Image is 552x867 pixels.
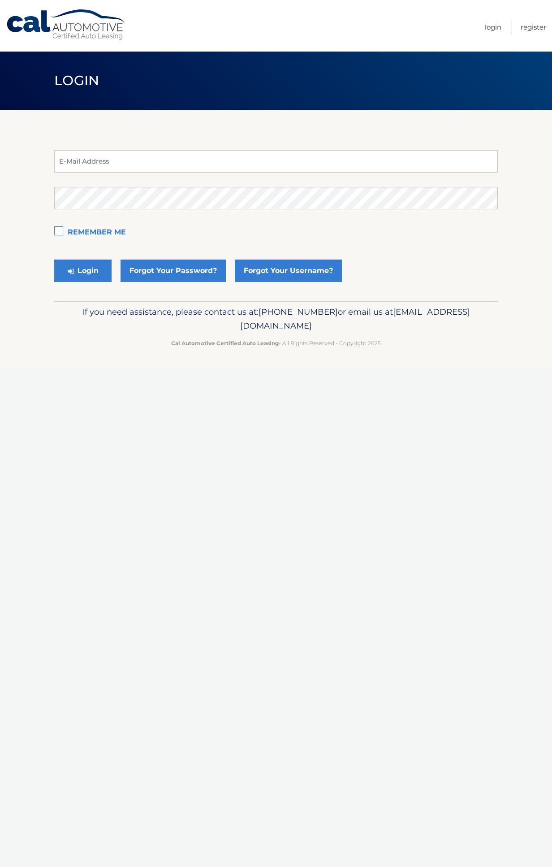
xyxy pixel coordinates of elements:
input: E-Mail Address [54,150,498,173]
a: Register [521,20,546,35]
span: [PHONE_NUMBER] [259,307,338,317]
a: Cal Automotive [6,9,127,41]
button: Login [54,260,112,282]
label: Remember Me [54,224,498,242]
p: If you need assistance, please contact us at: or email us at [60,305,492,334]
p: - All Rights Reserved - Copyright 2025 [60,338,492,348]
a: Forgot Your Password? [121,260,226,282]
a: Login [485,20,501,35]
span: Login [54,72,99,89]
strong: Cal Automotive Certified Auto Leasing [171,340,279,347]
a: Forgot Your Username? [235,260,342,282]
